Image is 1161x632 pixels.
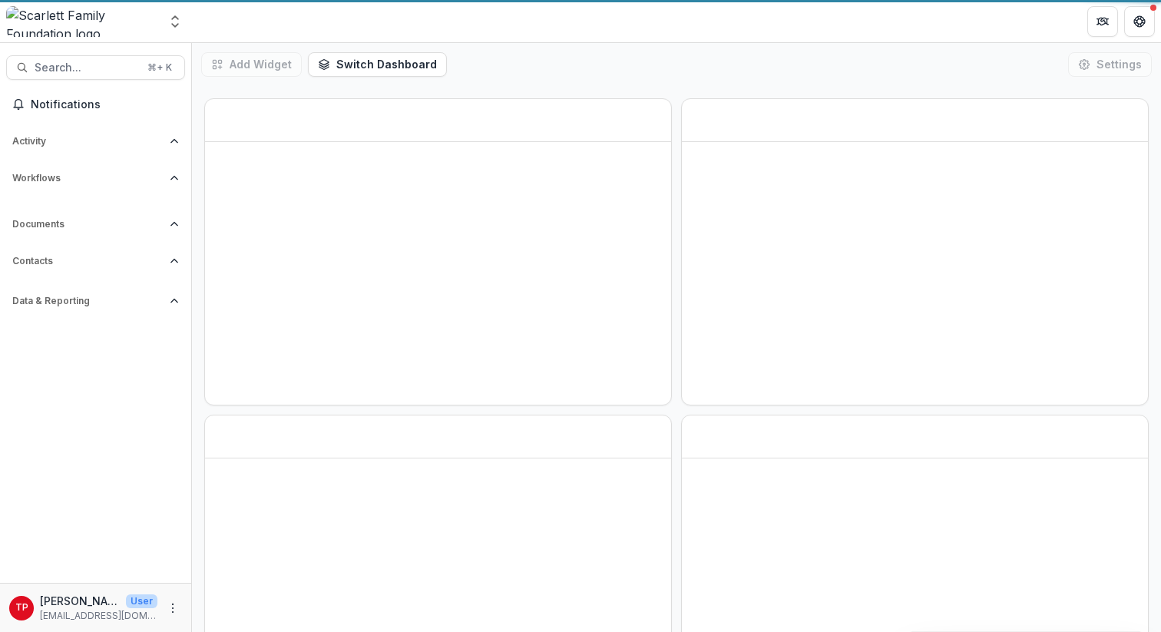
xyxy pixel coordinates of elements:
[164,6,186,37] button: Open entity switcher
[6,6,158,37] img: Scarlett Family Foundation logo
[6,92,185,117] button: Notifications
[164,599,182,617] button: More
[126,594,157,608] p: User
[15,603,28,613] div: Tom Parrish
[144,59,175,76] div: ⌘ + K
[6,166,185,190] button: Open Workflows
[40,609,157,623] p: [EMAIL_ADDRESS][DOMAIN_NAME]
[6,129,185,154] button: Open Activity
[12,256,164,266] span: Contacts
[308,52,447,77] button: Switch Dashboard
[6,212,185,237] button: Open Documents
[12,136,164,147] span: Activity
[35,61,138,74] span: Search...
[31,98,179,111] span: Notifications
[12,173,164,184] span: Workflows
[1087,6,1118,37] button: Partners
[12,219,164,230] span: Documents
[6,289,185,313] button: Open Data & Reporting
[12,296,164,306] span: Data & Reporting
[198,10,263,32] nav: breadcrumb
[40,593,120,609] p: [PERSON_NAME]
[201,52,302,77] button: Add Widget
[1124,6,1155,37] button: Get Help
[6,249,185,273] button: Open Contacts
[6,55,185,80] button: Search...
